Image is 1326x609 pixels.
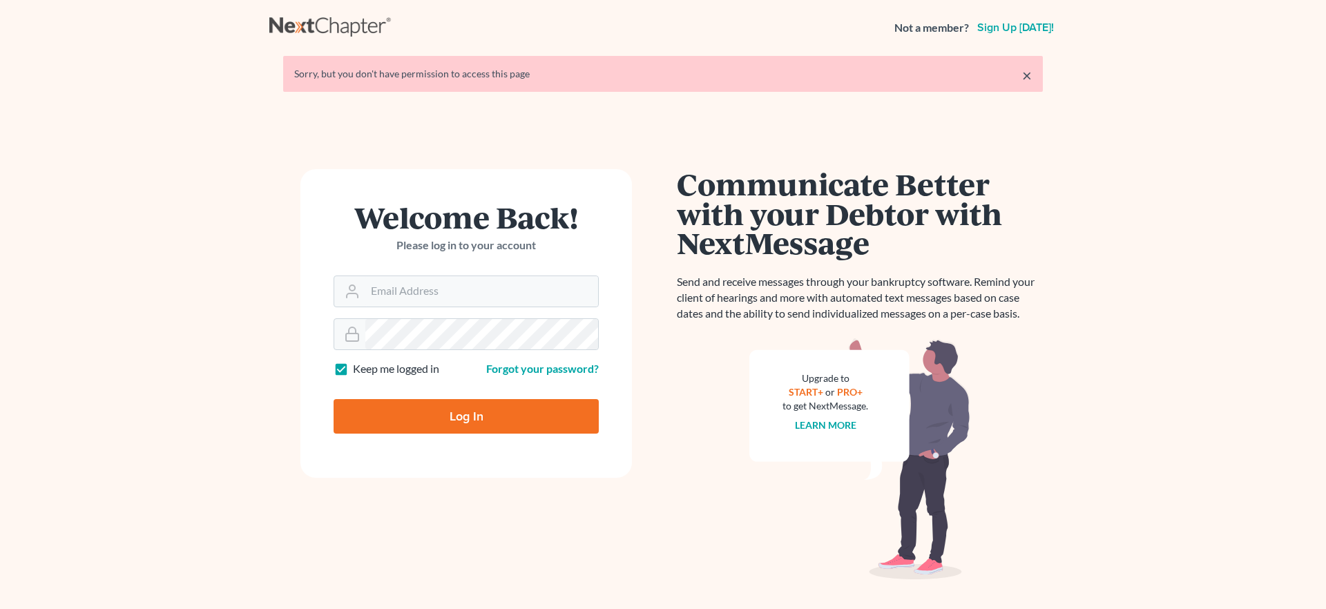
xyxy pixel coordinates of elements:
input: Email Address [365,276,598,307]
img: nextmessage_bg-59042aed3d76b12b5cd301f8e5b87938c9018125f34e5fa2b7a6b67550977c72.svg [749,338,970,580]
div: Sorry, but you don't have permission to access this page [294,67,1032,81]
a: Sign up [DATE]! [974,22,1057,33]
a: Forgot your password? [486,362,599,375]
p: Please log in to your account [334,238,599,253]
a: START+ [789,386,823,398]
input: Log In [334,399,599,434]
p: Send and receive messages through your bankruptcy software. Remind your client of hearings and mo... [677,274,1043,322]
strong: Not a member? [894,20,969,36]
a: Learn more [795,419,856,431]
a: PRO+ [837,386,863,398]
label: Keep me logged in [353,361,439,377]
div: to get NextMessage. [782,399,868,413]
h1: Welcome Back! [334,202,599,232]
a: × [1022,67,1032,84]
div: Upgrade to [782,371,868,385]
h1: Communicate Better with your Debtor with NextMessage [677,169,1043,258]
span: or [825,386,835,398]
